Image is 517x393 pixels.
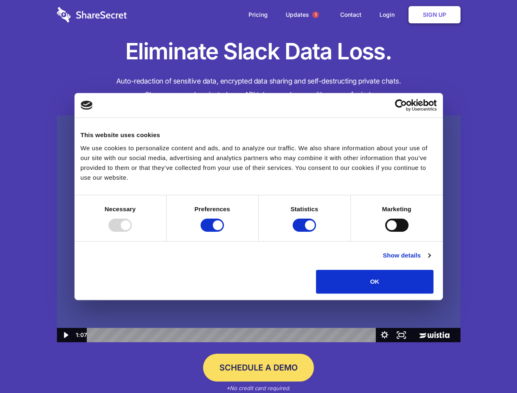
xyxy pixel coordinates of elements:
span: 1 [312,11,319,18]
a: Usercentrics Cookiebot - opens in a new window [365,99,437,111]
a: Show details [383,251,430,260]
div: We use cookies to personalize content and ads, and to analyze our traffic. We also share informat... [81,143,437,183]
div: Playbar [93,328,372,342]
div: This website uses cookies [81,130,437,140]
img: Sharesecret [57,115,461,343]
a: Pricing [240,2,276,27]
strong: Statistics [291,206,318,212]
button: Fullscreen [393,328,410,342]
strong: Marketing [382,206,411,212]
strong: Preferences [194,206,230,212]
button: OK [316,270,433,294]
h1: Eliminate Slack Data Loss. [57,37,461,66]
button: Play Video [57,328,74,342]
a: Sign Up [409,6,461,23]
button: Show settings menu [376,328,393,342]
strong: Necessary [105,206,136,212]
a: Login [371,2,407,27]
a: Schedule a Demo [203,354,314,382]
img: logo-wordmark-white-trans-d4663122ce5f474addd5e946df7df03e33cb6a1c49d2221995e7729f52c070b2.svg [57,7,127,23]
em: *No credit card required. [226,385,291,391]
img: logo [81,101,93,110]
h4: Auto-redaction of sensitive data, encrypted data sharing and self-destructing private chats. Shar... [57,75,461,102]
a: Wistia Logo -- Learn More [410,328,460,342]
a: Contact [332,2,370,27]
